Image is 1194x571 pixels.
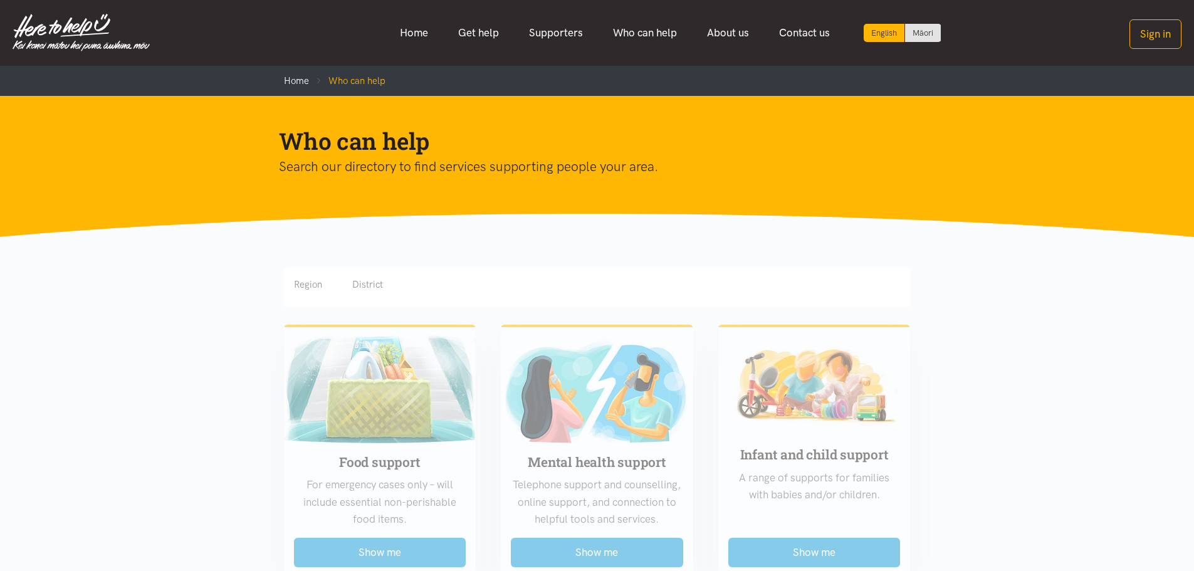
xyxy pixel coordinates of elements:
[279,156,896,177] p: Search our directory to find services supporting people your area.
[864,24,941,42] div: Language toggle
[279,126,896,156] h1: Who can help
[352,277,383,292] div: District
[309,73,385,88] li: Who can help
[385,19,443,46] a: Home
[692,19,764,46] a: About us
[443,19,514,46] a: Get help
[764,19,845,46] a: Contact us
[1129,19,1181,49] button: Sign in
[864,24,905,42] div: Current language
[514,19,598,46] a: Supporters
[905,24,941,42] a: Switch to Te Reo Māori
[284,75,309,86] a: Home
[294,277,322,292] div: Region
[13,14,150,51] img: Home
[598,19,692,46] a: Who can help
